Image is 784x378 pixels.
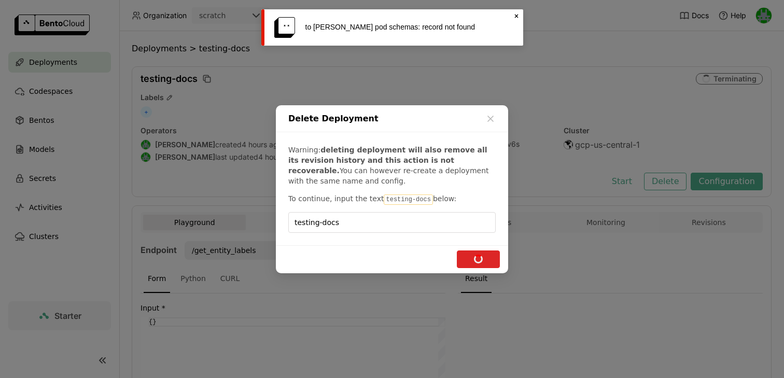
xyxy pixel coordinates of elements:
span: You can however re-create a deployment with the same name and config. [288,166,489,185]
code: testing-docs [384,194,432,205]
button: loading Delete [457,250,500,268]
div: dialog [276,105,508,273]
div: to [PERSON_NAME] pod schemas: record not found [305,23,508,31]
div: Delete Deployment [276,105,508,132]
span: Warning: [288,146,320,154]
i: loading [474,255,483,263]
svg: Close [512,12,521,20]
span: To continue, input the text [288,194,384,203]
span: below: [433,194,456,203]
b: deleting deployment will also remove all its revision history and this action is not recoverable. [288,146,487,175]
